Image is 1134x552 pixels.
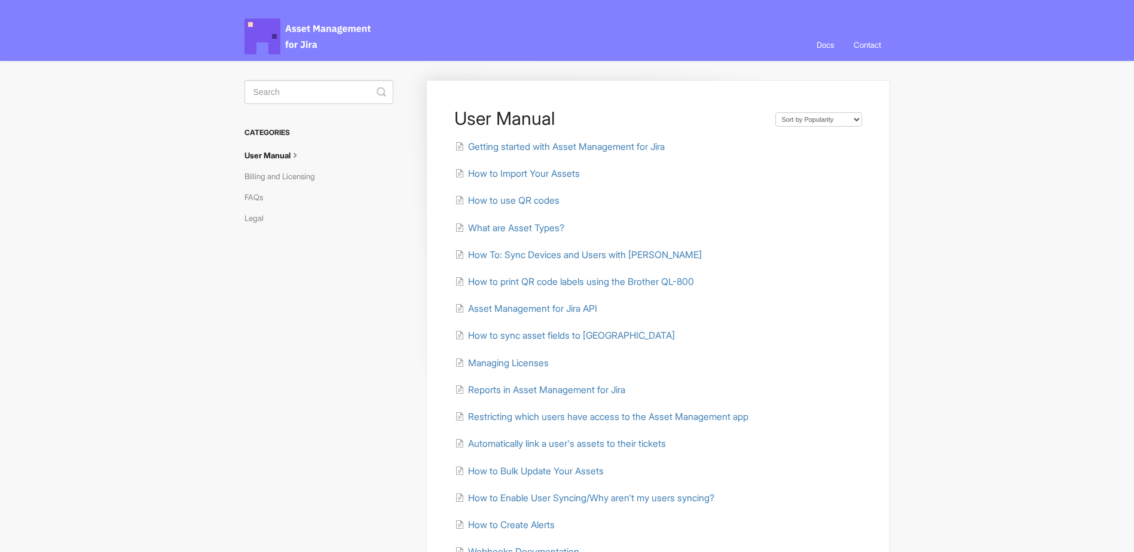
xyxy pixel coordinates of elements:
span: How to print QR code labels using the Brother QL-800 [468,276,694,287]
a: Reports in Asset Management for Jira [455,384,625,395]
h1: User Manual [454,108,763,129]
a: Asset Management for Jira API [455,303,597,314]
a: What are Asset Types? [455,222,564,234]
span: Reports in Asset Management for Jira [468,384,625,395]
span: How to Import Your Assets [468,168,580,179]
a: How to Bulk Update Your Assets [455,465,604,477]
a: Managing Licenses [455,357,549,369]
a: How to Create Alerts [455,519,555,530]
select: Page reloads on selection [775,112,862,127]
a: How to sync asset fields to [GEOGRAPHIC_DATA] [455,330,675,341]
span: How to Enable User Syncing/Why aren't my users syncing? [468,492,714,504]
h3: Categories [244,122,393,143]
a: Restricting which users have access to the Asset Management app [455,411,748,422]
a: How to print QR code labels using the Brother QL-800 [455,276,694,287]
a: Automatically link a user's assets to their tickets [455,438,666,449]
span: How to sync asset fields to [GEOGRAPHIC_DATA] [468,330,675,341]
a: User Manual [244,146,310,165]
span: What are Asset Types? [468,222,564,234]
span: How to use QR codes [468,195,560,206]
span: Getting started with Asset Management for Jira [468,141,665,152]
span: How to Create Alerts [468,519,555,530]
input: Search [244,80,393,104]
a: Contact [845,29,890,61]
a: Legal [244,208,273,228]
span: Automatically link a user's assets to their tickets [468,438,666,449]
span: How To: Sync Devices and Users with [PERSON_NAME] [468,249,702,260]
a: Getting started with Asset Management for Jira [455,141,665,152]
a: How to Import Your Assets [455,168,580,179]
a: How to Enable User Syncing/Why aren't my users syncing? [455,492,714,504]
span: Restricting which users have access to the Asset Management app [468,411,748,422]
a: Billing and Licensing [244,167,324,186]
a: Docs [808,29,843,61]
a: How To: Sync Devices and Users with [PERSON_NAME] [455,249,702,260]
a: How to use QR codes [455,195,560,206]
span: Asset Management for Jira API [468,303,597,314]
span: Managing Licenses [468,357,549,369]
a: FAQs [244,188,272,207]
span: Asset Management for Jira Docs [244,19,372,54]
span: How to Bulk Update Your Assets [468,465,604,477]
